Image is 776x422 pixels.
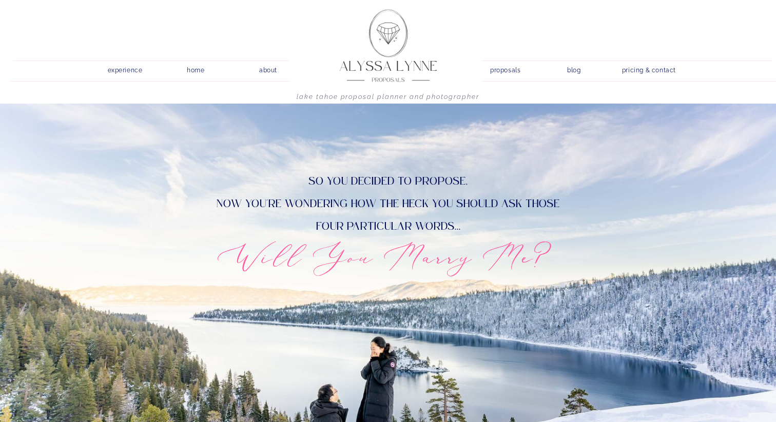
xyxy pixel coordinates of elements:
[181,64,210,73] a: home
[490,64,519,73] a: proposals
[177,170,599,235] p: So you decided to propose, now you're wondering how the heck you should ask those four particular...
[254,64,283,73] a: about
[559,64,589,73] a: blog
[101,64,149,73] a: experience
[152,235,624,277] h2: Will You Marry Me?
[618,64,680,78] a: pricing & contact
[229,93,547,106] h1: Lake Tahoe Proposal Planner and Photographer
